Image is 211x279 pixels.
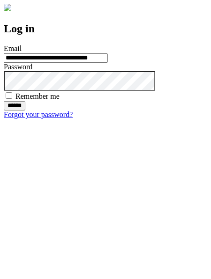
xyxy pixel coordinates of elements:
[4,22,207,35] h2: Log in
[4,44,22,52] label: Email
[15,92,60,100] label: Remember me
[4,4,11,11] img: logo-4e3dc11c47720685a147b03b5a06dd966a58ff35d612b21f08c02c0306f2b779.png
[4,63,32,71] label: Password
[4,110,73,118] a: Forgot your password?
